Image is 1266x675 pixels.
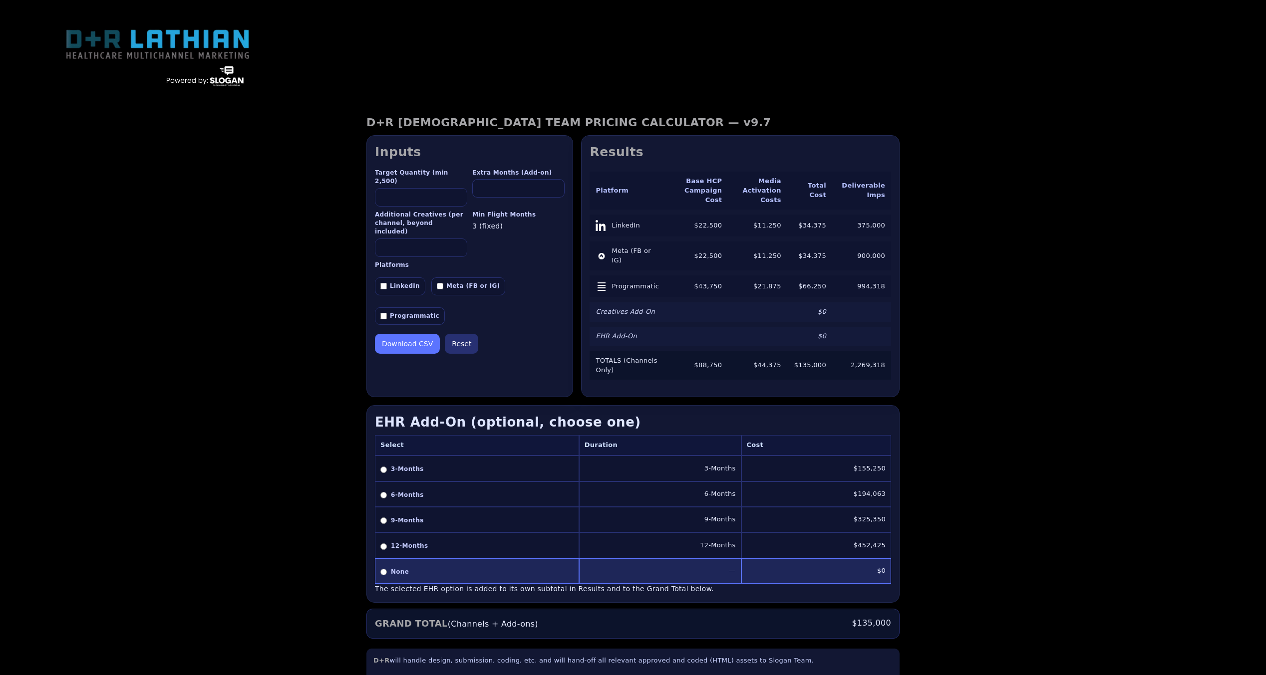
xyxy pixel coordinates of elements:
label: Extra Months (Add-on) [472,169,565,177]
input: Meta (FB or IG) [437,283,443,289]
td: $0 [741,558,891,584]
label: Platforms [375,261,565,269]
td: $34,375 [787,215,832,236]
td: 900,000 [832,241,891,270]
h1: D+R [DEMOGRAPHIC_DATA] TEAM PRICING CALCULATOR — v9.7 [366,116,900,129]
td: $44,375 [728,351,787,380]
button: Download CSV [375,334,440,354]
input: Programmatic [380,313,387,319]
td: $194,063 [741,481,891,507]
input: None [380,569,387,575]
th: Media Activation Costs [728,172,787,210]
td: $43,750 [668,275,728,297]
h2: Inputs [375,144,565,161]
h3: EHR Add-On (optional, choose one) [375,414,891,431]
span: (Channels + Add-ons) [375,617,538,630]
div: The selected EHR option is added to its own subtotal in Results and to the Grand Total below. [375,584,891,594]
span: Programmatic [612,282,659,291]
input: 6-Months [380,492,387,498]
span: Meta (FB or IG) [612,246,662,265]
td: $22,500 [668,215,728,236]
th: Base HCP Campaign Cost [668,172,728,210]
input: 3-Months [380,466,387,473]
td: — [579,558,741,584]
td: $0 [787,327,832,346]
label: Min Flight Months [472,211,565,219]
td: $0 [787,302,832,322]
td: 375,000 [832,215,891,236]
h2: Results [590,144,891,161]
p: will handle design, submission, coding, etc. and will hand-off all relevant approved and coded (H... [373,656,893,666]
th: Total Cost [787,172,832,210]
td: TOTALS (Channels Only) [590,351,668,380]
td: $34,375 [787,241,832,270]
td: 9-Months [579,507,741,532]
th: Cost [741,435,891,455]
td: $22,500 [668,241,728,270]
td: EHR Add-On [590,327,668,346]
td: $155,250 [741,455,891,481]
td: 12-Months [579,532,741,558]
td: $21,875 [728,275,787,297]
td: $452,425 [741,532,891,558]
strong: GRAND TOTAL [375,618,448,629]
span: LinkedIn [612,221,640,230]
td: 6-Months [579,481,741,507]
strong: D+R [373,657,390,664]
td: $88,750 [668,351,728,380]
th: Deliverable Imps [832,172,891,210]
input: LinkedIn [380,283,387,289]
label: 12-Months [380,542,574,550]
input: 9-Months [380,517,387,524]
td: $135,000 [787,351,832,380]
label: None [380,568,574,576]
label: Additional Creatives (per channel, beyond included) [375,211,467,236]
td: $325,350 [741,507,891,532]
div: 3 (fixed) [472,221,565,231]
td: $11,250 [728,241,787,270]
th: Select [375,435,579,455]
label: 9-Months [380,516,574,525]
th: Platform [590,172,668,210]
label: 3-Months [380,465,574,473]
td: $11,250 [728,215,787,236]
td: 2,269,318 [832,351,891,380]
input: 12-Months [380,543,387,550]
label: Target Quantity (min 2,500) [375,169,467,186]
span: $135,000 [852,617,891,630]
label: LinkedIn [375,277,425,295]
label: Meta (FB or IG) [431,277,505,295]
td: 3-Months [579,455,741,481]
label: 6-Months [380,491,574,499]
td: Creatives Add-On [590,302,668,322]
th: Duration [579,435,741,455]
td: $66,250 [787,275,832,297]
label: Programmatic [375,307,445,325]
td: 994,318 [832,275,891,297]
button: Reset [445,334,478,354]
